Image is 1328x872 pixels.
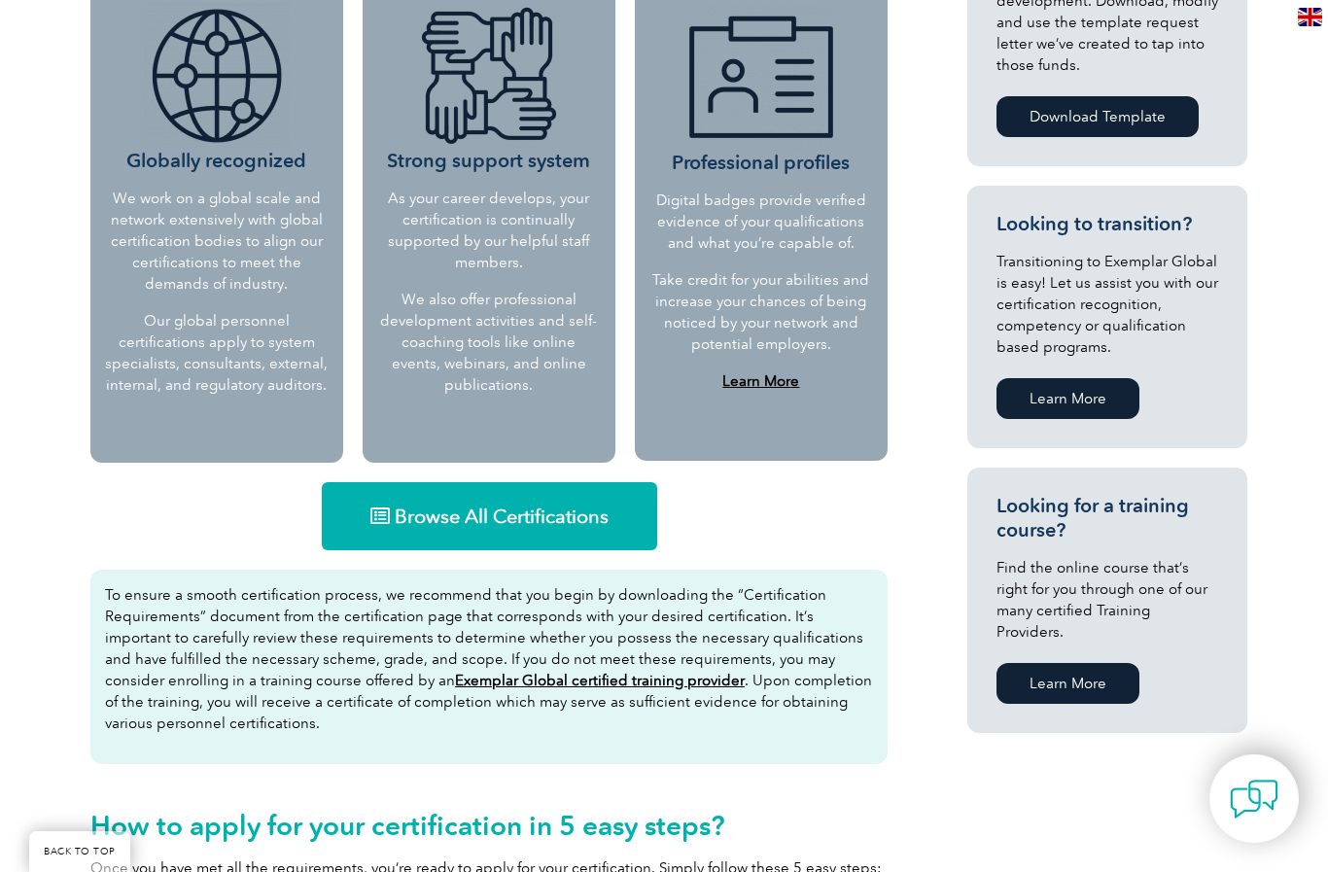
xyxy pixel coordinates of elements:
[455,672,745,689] a: Exemplar Global certified training provider
[996,663,1139,704] a: Learn More
[996,96,1199,137] a: Download Template
[996,557,1218,643] p: Find the online course that’s right for you through one of our many certified Training Providers.
[105,584,873,734] p: To ensure a smooth certification process, we recommend that you begin by downloading the “Certifi...
[105,188,329,295] p: We work on a global scale and network extensively with global certification bodies to align our c...
[1298,8,1322,26] img: en
[29,831,130,872] a: BACK TO TOP
[722,372,799,390] a: Learn More
[90,810,888,841] h2: How to apply for your certification in 5 easy steps?
[322,482,657,550] a: Browse All Certifications
[105,310,329,396] p: Our global personnel certifications apply to system specialists, consultants, external, internal,...
[996,212,1218,236] h3: Looking to transition?
[996,251,1218,358] p: Transitioning to Exemplar Global is easy! Let us assist you with our certification recognition, c...
[651,269,871,355] p: Take credit for your abilities and increase your chances of being noticed by your network and pot...
[105,3,329,173] h3: Globally recognized
[996,378,1139,419] a: Learn More
[651,5,871,175] h3: Professional profiles
[395,506,609,526] span: Browse All Certifications
[996,494,1218,542] h3: Looking for a training course?
[377,3,601,173] h3: Strong support system
[377,188,601,273] p: As your career develops, your certification is continually supported by our helpful staff members.
[377,289,601,396] p: We also offer professional development activities and self-coaching tools like online events, web...
[1230,775,1278,823] img: contact-chat.png
[651,190,871,254] p: Digital badges provide verified evidence of your qualifications and what you’re capable of.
